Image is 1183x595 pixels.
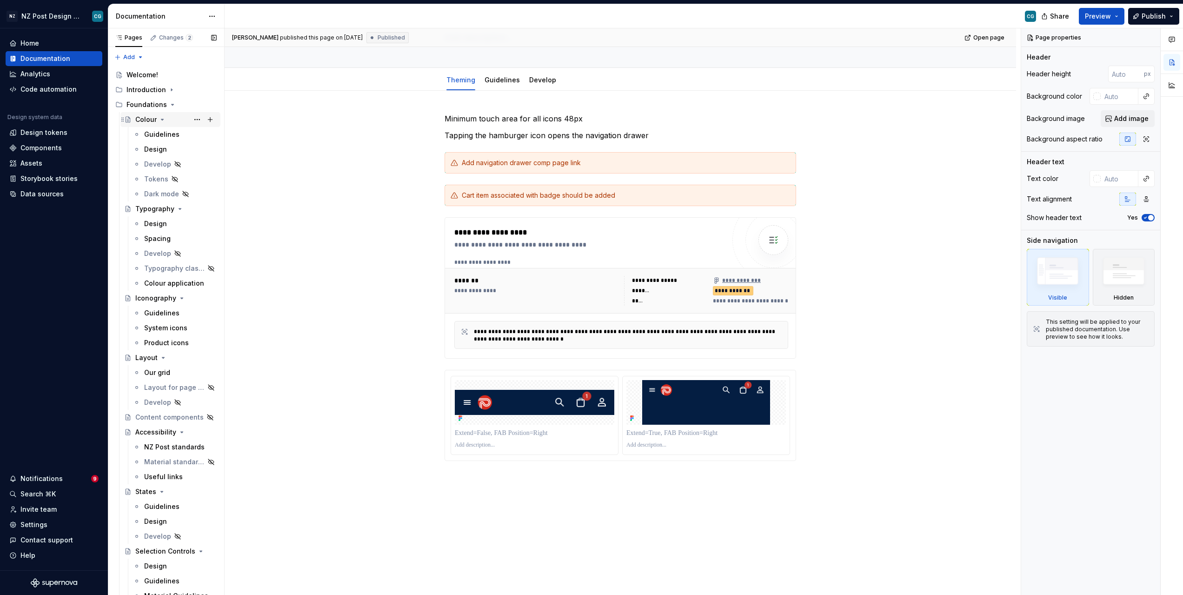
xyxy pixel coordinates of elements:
div: Our grid [144,368,170,377]
div: Typography classes [144,264,205,273]
div: System icons [144,323,187,333]
div: Welcome! [126,70,158,80]
a: Components [6,140,102,155]
div: Data sources [20,189,64,199]
div: Background color [1027,92,1082,101]
div: Foundations [112,97,220,112]
a: Develop [129,246,220,261]
div: Guidelines [481,70,524,89]
div: Layout [135,353,158,362]
svg: Supernova Logo [31,578,77,588]
a: Typography classes [129,261,220,276]
div: NZ Post standards [144,442,205,452]
button: Publish [1128,8,1179,25]
span: Add image [1114,114,1149,123]
div: Product icons [144,338,189,348]
div: Visible [1027,249,1089,306]
span: Share [1050,12,1069,21]
span: Add [123,53,135,61]
div: Code automation [20,85,77,94]
div: NZ [7,11,18,22]
div: Selection Controls [135,547,195,556]
div: Hidden [1093,249,1155,306]
input: Auto [1101,170,1138,187]
div: This setting will be applied to your published documentation. Use preview to see how it looks. [1046,318,1149,341]
a: Develop [129,529,220,544]
div: Guidelines [144,576,179,586]
button: Add [112,51,146,64]
div: Documentation [20,54,70,63]
div: Develop [144,249,171,258]
div: Develop [144,398,171,407]
input: Auto [1101,88,1138,105]
a: Useful links [129,469,220,484]
div: Header text [1027,157,1064,167]
a: Product icons [129,335,220,350]
a: Design [129,514,220,529]
a: Data sources [6,187,102,201]
a: Develop [129,157,220,172]
a: Welcome! [112,67,220,82]
div: Dark mode [144,189,179,199]
div: Storybook stories [20,174,78,183]
a: Guidelines [129,574,220,588]
a: Colour [120,112,220,127]
div: Design [144,562,167,571]
div: Colour [135,115,157,124]
div: NZ Post Design System [21,12,81,21]
a: Accessibility [120,425,220,440]
div: Theming [443,70,479,89]
label: Yes [1127,214,1138,221]
a: Storybook stories [6,171,102,186]
div: Layout for page types [144,383,205,392]
div: Design tokens [20,128,67,137]
a: Material standards [129,455,220,469]
a: Content components [120,410,220,425]
button: Help [6,548,102,563]
div: Design system data [7,114,62,121]
div: Background aspect ratio [1027,134,1103,144]
button: Contact support [6,533,102,548]
button: NZNZ Post Design SystemCG [2,6,106,26]
a: Code automation [6,82,102,97]
div: Add navigation drawer comp page link [462,158,790,167]
button: Add image [1101,110,1155,127]
div: Analytics [20,69,50,79]
a: Assets [6,156,102,171]
div: Notifications [20,474,63,483]
div: CG [1027,13,1034,20]
div: Side navigation [1027,236,1078,245]
a: Develop [529,76,556,84]
div: Foundations [126,100,167,109]
div: Colour application [144,279,204,288]
span: Publish [1142,12,1166,21]
span: [PERSON_NAME] [232,34,279,41]
div: Design [144,219,167,228]
a: Guidelines [485,76,520,84]
button: Preview [1079,8,1124,25]
div: Text color [1027,174,1058,183]
a: Tokens [129,172,220,187]
a: Guidelines [129,127,220,142]
a: Colour application [129,276,220,291]
div: Cart item associated with badge should be added [462,191,790,200]
p: Tapping the hamburger icon opens the navigation drawer [445,130,796,141]
div: Spacing [144,234,171,243]
span: 9 [91,475,99,482]
div: Develop [525,70,560,89]
a: Open page [962,31,1009,44]
a: Design [129,559,220,574]
a: Selection Controls [120,544,220,559]
a: Our grid [129,365,220,380]
a: Develop [129,395,220,410]
div: Components [20,143,62,153]
div: Tokens [144,174,168,184]
div: Introduction [112,82,220,97]
a: Guidelines [129,499,220,514]
div: Guidelines [144,130,179,139]
button: Notifications9 [6,471,102,486]
a: System icons [129,321,220,335]
a: Home [6,36,102,51]
div: Iconography [135,294,176,303]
